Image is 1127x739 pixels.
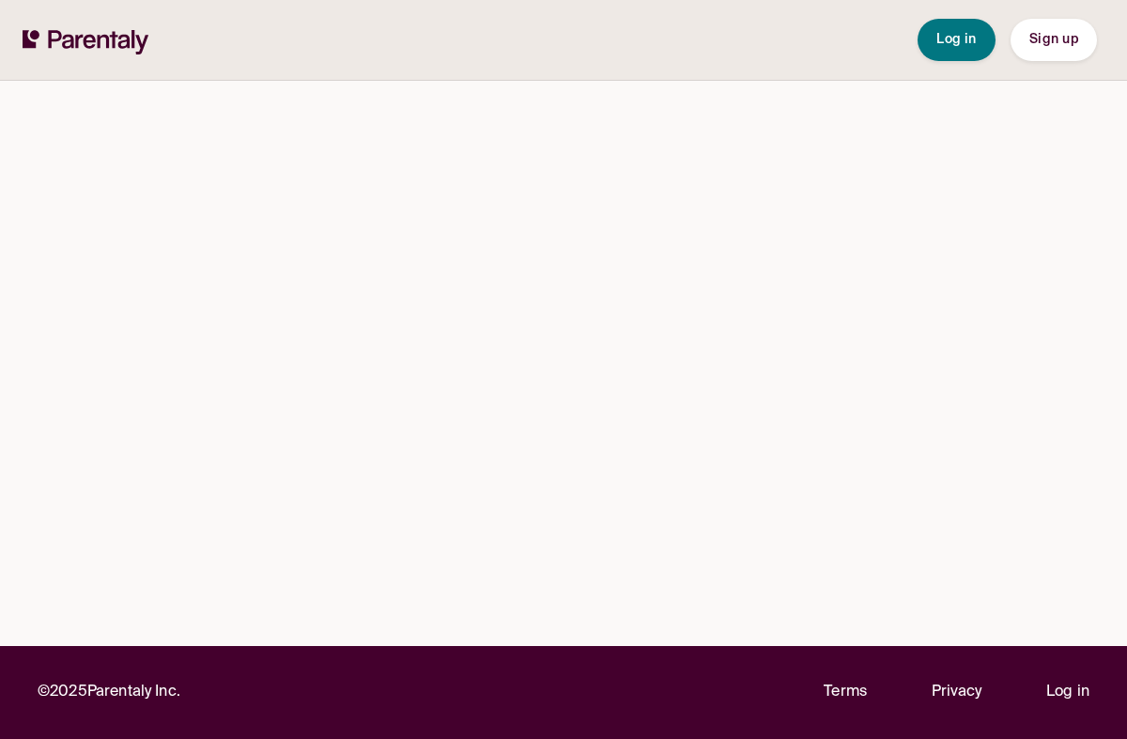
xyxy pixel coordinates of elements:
a: Terms [824,680,867,705]
p: © 2025 Parentaly Inc. [38,680,180,705]
a: Privacy [932,680,982,705]
span: Sign up [1029,33,1078,46]
span: Log in [936,33,977,46]
button: Sign up [1011,19,1097,61]
a: Log in [1046,680,1089,705]
button: Log in [918,19,996,61]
